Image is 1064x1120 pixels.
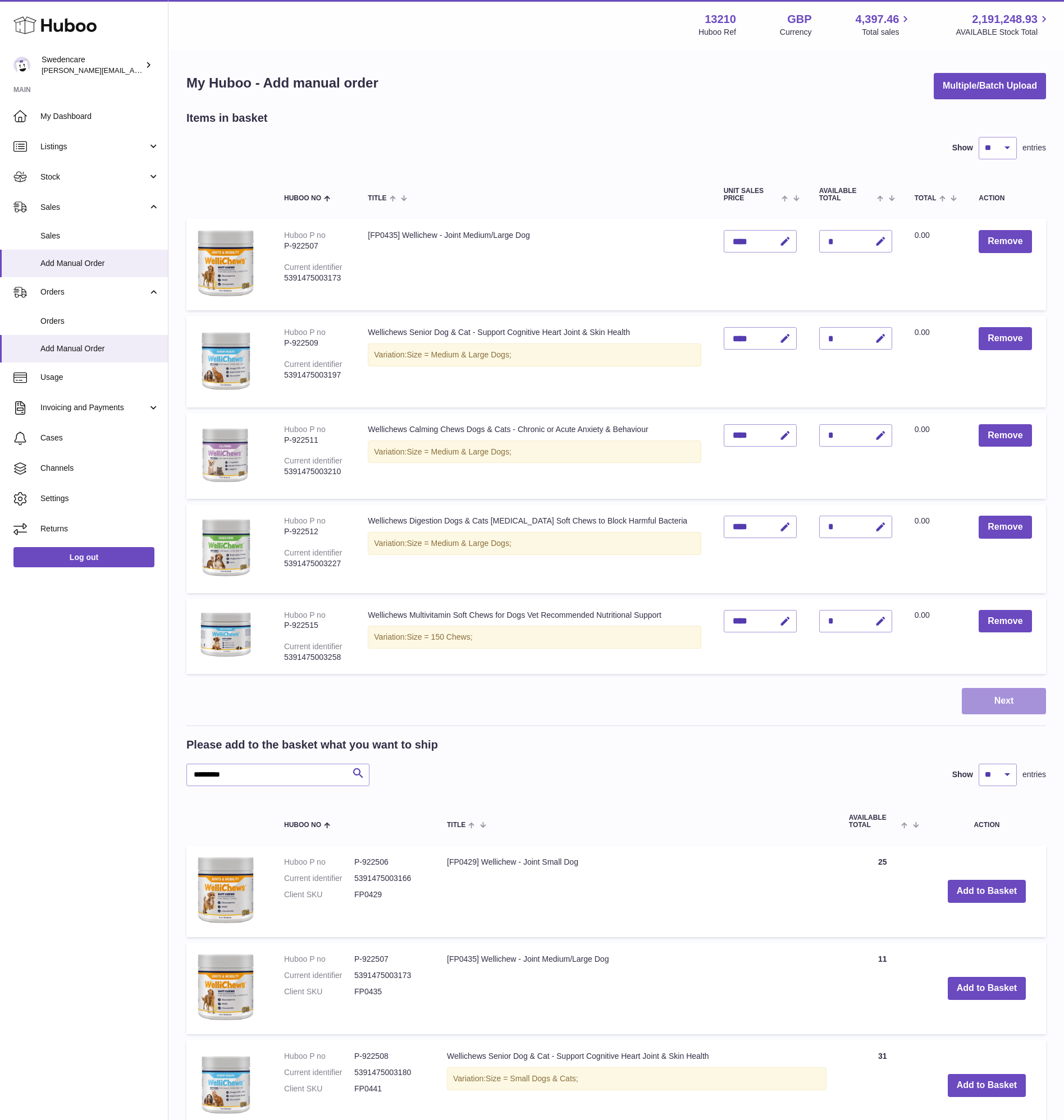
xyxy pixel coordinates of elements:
[915,328,930,337] span: 0.00
[284,370,345,380] div: 5391475003197
[724,187,779,202] span: Unit Sales Price
[368,626,701,649] div: Variation:
[284,425,326,434] div: Huboo P no
[284,821,321,829] span: Huboo no
[1022,769,1046,780] span: entries
[357,413,712,499] td: Wellichews Calming Chews Dogs & Cats - Chronic or Acute Anxiety & Behaviour
[486,1074,578,1083] span: Size = Small Dogs & Cats;
[838,846,928,937] td: 25
[40,111,159,122] span: My Dashboard
[40,316,159,327] span: Orders
[198,954,254,1020] img: [FP0435] Wellichew - Joint Medium/Large Dog
[284,338,345,348] div: P-922509
[284,611,326,619] div: Huboo P no
[13,547,154,567] a: Log out
[40,202,148,213] span: Sales
[284,889,354,900] dt: Client SKU
[979,424,1031,447] button: Remove
[354,889,424,900] dd: FP0429
[40,493,159,504] span: Settings
[354,1067,424,1078] dd: 5391475003180
[856,12,899,27] span: 4,397.46
[979,195,1035,202] div: Action
[915,516,930,525] span: 0.00
[447,821,465,829] span: Title
[956,27,1051,38] span: AVAILABLE Stock Total
[698,27,736,38] div: Huboo Ref
[368,195,386,202] span: Title
[948,1074,1026,1097] button: Add to Basket
[354,1084,424,1094] dd: FP0441
[915,231,930,240] span: 0.00
[186,737,438,752] h2: Please add to the basket what you want to ship
[407,350,511,359] span: Size = Medium & Large Dogs;
[40,433,159,443] span: Cases
[368,343,701,366] div: Variation:
[856,12,912,38] a: 4,397.46 Total sales
[40,524,159,534] span: Returns
[284,1051,354,1062] dt: Huboo P no
[284,456,343,465] div: Current identifier
[40,231,159,241] span: Sales
[1022,143,1046,153] span: entries
[186,74,378,92] h1: My Huboo - Add manual order
[284,231,326,240] div: Huboo P no
[284,273,345,283] div: 5391475003173
[40,372,159,383] span: Usage
[284,195,321,202] span: Huboo no
[284,652,345,663] div: 5391475003258
[357,316,712,407] td: Wellichews Senior Dog & Cat - Support Cognitive Heart Joint & Skin Health
[862,27,912,38] span: Total sales
[284,241,345,251] div: P-922507
[948,880,1026,903] button: Add to Basket
[284,558,345,569] div: 5391475003227
[952,769,973,780] label: Show
[284,526,345,537] div: P-922512
[838,943,928,1034] td: 11
[780,27,812,38] div: Currency
[284,857,354,867] dt: Huboo P no
[357,504,712,593] td: Wellichews Digestion Dogs & Cats [MEDICAL_DATA] Soft Chews to Block Harmful Bacteria
[979,327,1031,350] button: Remove
[915,611,930,619] span: 0.00
[962,688,1046,714] button: Next
[284,1067,354,1078] dt: Current identifier
[284,970,354,981] dt: Current identifier
[284,360,343,369] div: Current identifier
[284,466,345,477] div: 5391475003210
[284,1084,354,1094] dt: Client SKU
[979,610,1031,633] button: Remove
[407,539,511,548] span: Size = Medium & Large Dogs;
[198,230,254,296] img: [FP0435] Wellichew - Joint Medium/Large Dog
[42,66,285,75] span: [PERSON_NAME][EMAIL_ADDRESS][PERSON_NAME][DOMAIN_NAME]
[705,12,736,27] strong: 13210
[787,12,811,27] strong: GBP
[186,111,268,126] h2: Items in basket
[368,532,701,555] div: Variation:
[13,57,30,74] img: daniel.corbridge@swedencare.co.uk
[284,954,354,965] dt: Huboo P no
[354,857,424,867] dd: P-922506
[198,610,254,659] img: Wellichews Multivitamin Soft Chews for Dogs Vet Recommended Nutritional Support
[40,463,159,474] span: Channels
[357,219,712,310] td: [FP0435] Wellichew - Joint Medium/Large Dog
[198,424,254,485] img: Wellichews Calming Chews Dogs & Cats - Chronic or Acute Anxiety & Behaviour
[284,263,343,272] div: Current identifier
[40,141,148,152] span: Listings
[357,599,712,674] td: Wellichews Multivitamin Soft Chews for Dogs Vet Recommended Nutritional Support
[284,620,345,631] div: P-922515
[979,230,1031,253] button: Remove
[40,258,159,269] span: Add Manual Order
[436,846,838,937] td: [FP0429] Wellichew - Joint Small Dog
[368,440,701,463] div: Variation:
[952,143,973,153] label: Show
[948,977,1026,1000] button: Add to Basket
[447,1067,826,1090] div: Variation:
[354,970,424,981] dd: 5391475003173
[198,1051,254,1117] img: Wellichews Senior Dog & Cat - Support Cognitive Heart Joint & Skin Health
[979,516,1031,539] button: Remove
[42,54,143,76] div: Swedencare
[934,73,1046,99] button: Multiple/Batch Upload
[198,327,254,393] img: Wellichews Senior Dog & Cat - Support Cognitive Heart Joint & Skin Health
[40,172,148,182] span: Stock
